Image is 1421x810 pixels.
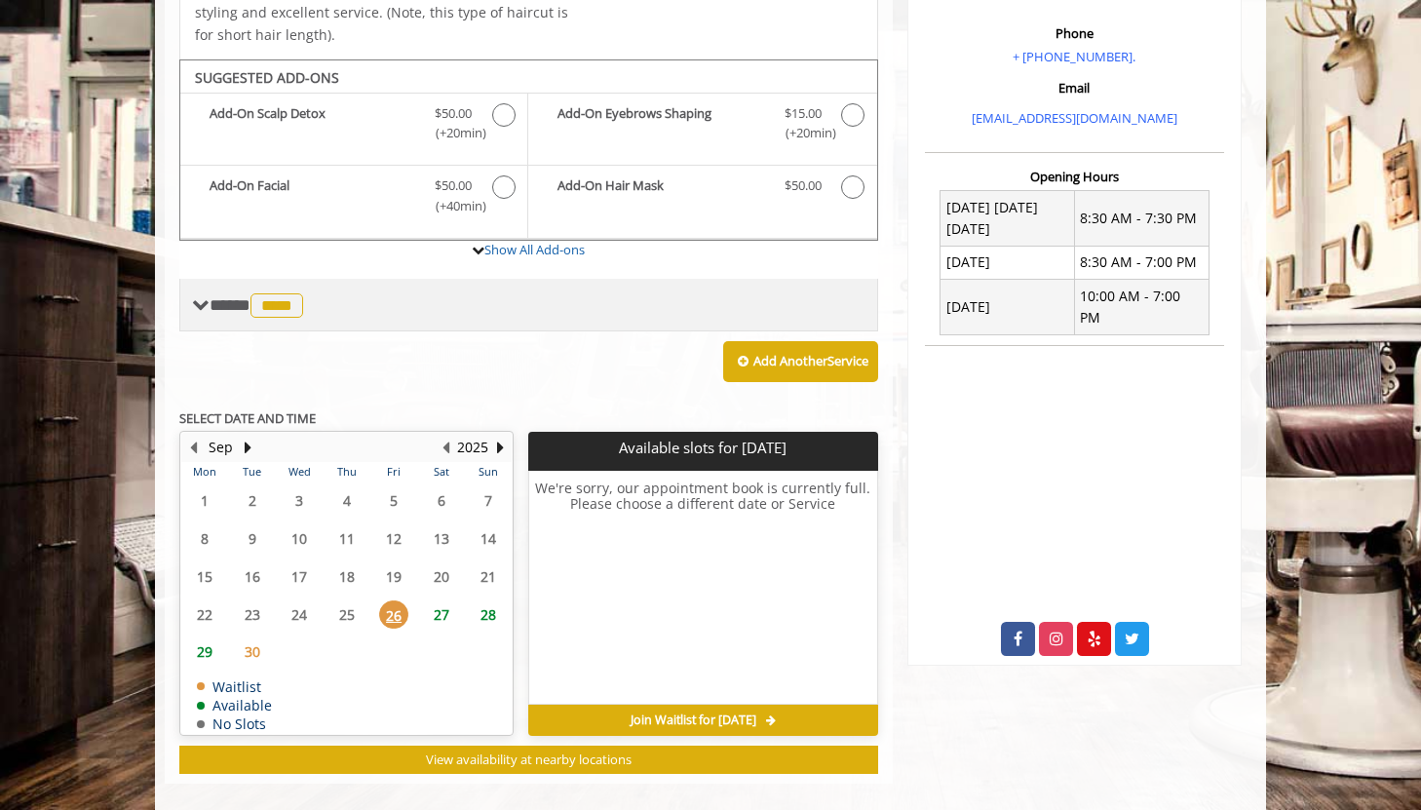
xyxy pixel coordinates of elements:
th: Sun [465,462,513,482]
b: Add Another Service [753,352,868,369]
button: Previous Month [185,437,201,458]
span: View availability at nearby locations [426,751,632,768]
span: (+40min ) [425,196,482,216]
b: Add-On Facial [210,175,415,216]
p: Available slots for [DATE] [536,440,869,456]
button: Next Month [240,437,255,458]
span: $50.00 [435,103,472,124]
td: Waitlist [197,679,272,694]
b: Add-On Hair Mask [557,175,764,199]
td: [DATE] [941,280,1075,335]
span: $50.00 [785,175,822,196]
span: Join Waitlist for [DATE] [631,713,756,728]
span: $50.00 [435,175,472,196]
td: 10:00 AM - 7:00 PM [1074,280,1209,335]
span: (+20min ) [774,123,831,143]
div: The Made Man Senior Barber Haircut And Beard Trim Add-onS [179,59,878,241]
th: Fri [370,462,417,482]
b: SUGGESTED ADD-ONS [195,68,339,87]
button: Next Year [492,437,508,458]
th: Wed [276,462,323,482]
td: Available [197,698,272,713]
b: SELECT DATE AND TIME [179,409,316,427]
th: Tue [228,462,275,482]
span: 30 [238,637,267,666]
label: Add-On Hair Mask [538,175,866,204]
b: Add-On Scalp Detox [210,103,415,144]
span: 27 [427,600,456,629]
td: Select day28 [465,596,513,634]
td: Select day29 [181,633,228,671]
td: Select day26 [370,596,417,634]
button: Sep [209,437,233,458]
label: Add-On Eyebrows Shaping [538,103,866,149]
button: Previous Year [438,437,453,458]
h3: Opening Hours [925,170,1224,183]
button: View availability at nearby locations [179,746,878,774]
button: Add AnotherService [723,341,878,382]
span: 28 [474,600,503,629]
h3: Phone [930,26,1219,40]
span: (+20min ) [425,123,482,143]
td: 8:30 AM - 7:30 PM [1074,191,1209,247]
th: Sat [417,462,464,482]
span: $15.00 [785,103,822,124]
label: Add-On Facial [190,175,518,221]
td: 8:30 AM - 7:00 PM [1074,246,1209,279]
td: Select day30 [228,633,275,671]
td: [DATE] [941,246,1075,279]
label: Add-On Scalp Detox [190,103,518,149]
h3: Email [930,81,1219,95]
td: [DATE] [DATE] [DATE] [941,191,1075,247]
b: Add-On Eyebrows Shaping [557,103,764,144]
a: [EMAIL_ADDRESS][DOMAIN_NAME] [972,109,1177,127]
th: Mon [181,462,228,482]
h6: We're sorry, our appointment book is currently full. Please choose a different date or Service [529,481,876,697]
span: 29 [190,637,219,666]
a: Show All Add-ons [484,241,585,258]
td: Select day27 [417,596,464,634]
span: 26 [379,600,408,629]
th: Thu [323,462,369,482]
a: + [PHONE_NUMBER]. [1013,48,1135,65]
button: 2025 [457,437,488,458]
td: No Slots [197,716,272,731]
